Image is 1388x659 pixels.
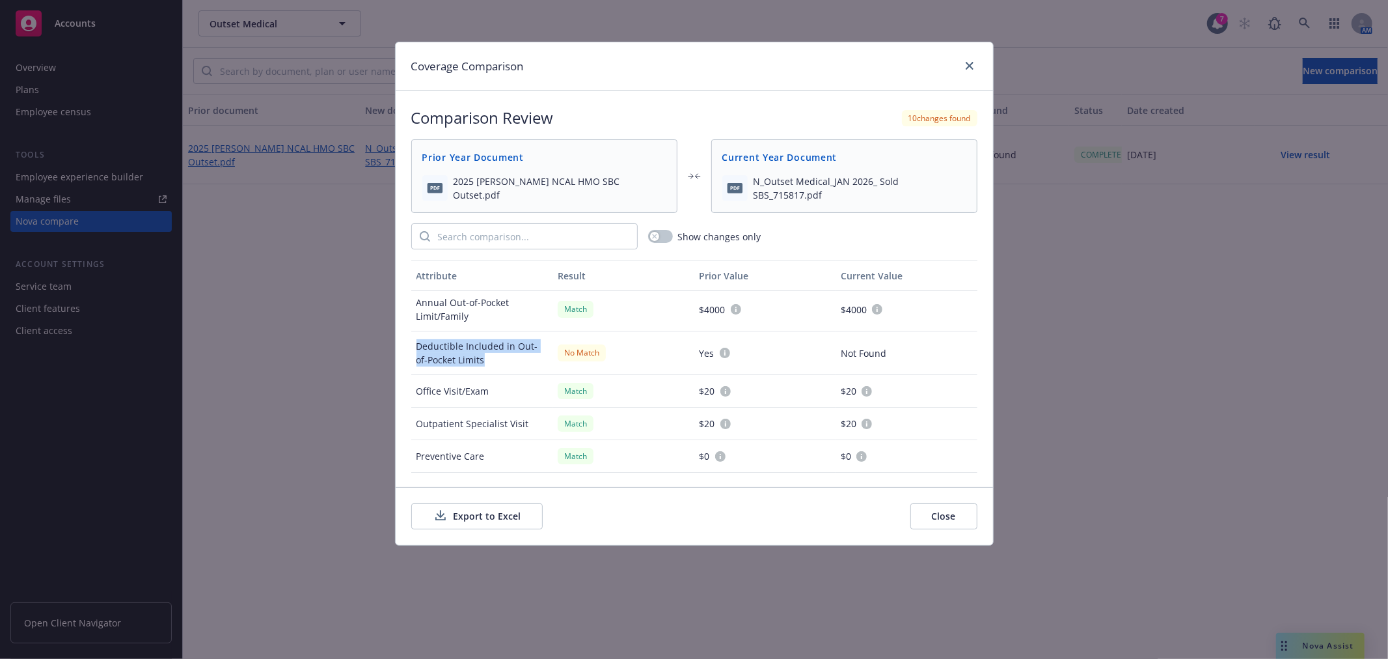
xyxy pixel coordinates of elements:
input: Search comparison... [430,224,637,249]
div: Outpatient Specialist Visit [411,408,553,440]
div: Match [558,448,593,464]
div: Attribute [416,269,548,283]
span: $4000 [841,303,867,316]
span: 2025 [PERSON_NAME] NCAL HMO SBC Outset.pdf [453,175,666,202]
button: Attribute [411,260,553,291]
button: Prior Value [694,260,836,291]
div: No Match [558,344,606,361]
span: $20 [700,384,715,398]
button: Close [910,503,977,529]
span: Prior Year Document [422,150,666,164]
h1: Coverage Comparison [411,58,524,75]
span: Yes [700,346,714,360]
div: Result [558,269,689,283]
button: Current Value [836,260,977,291]
div: 10 changes found [902,110,977,126]
div: Match [558,415,593,432]
div: Annual Out-of-Pocket Limit/Family [411,288,553,331]
a: close [962,58,977,74]
span: $0 [841,449,851,463]
div: Match [558,383,593,399]
h2: Comparison Review [411,107,554,129]
button: Result [552,260,694,291]
span: $20 [841,417,856,430]
span: Not Found [841,346,886,360]
span: $4000 [700,303,726,316]
span: $20 [700,417,715,430]
div: Current Value [841,269,972,283]
span: N_Outset Medical_JAN 2026_ Sold SBS_715817.pdf [753,175,966,202]
div: Deductible Included in Out-of-Pocket Limits [411,331,553,375]
svg: Search [420,231,430,242]
span: Show changes only [678,230,761,244]
div: Office Visit/Exam [411,375,553,408]
span: $20 [841,384,856,398]
div: Match [558,301,593,317]
span: $0 [700,449,710,463]
div: Preventive Care [411,440,553,473]
span: Current Year Document [722,150,966,164]
div: Prior Value [700,269,831,283]
button: Export to Excel [411,503,543,529]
